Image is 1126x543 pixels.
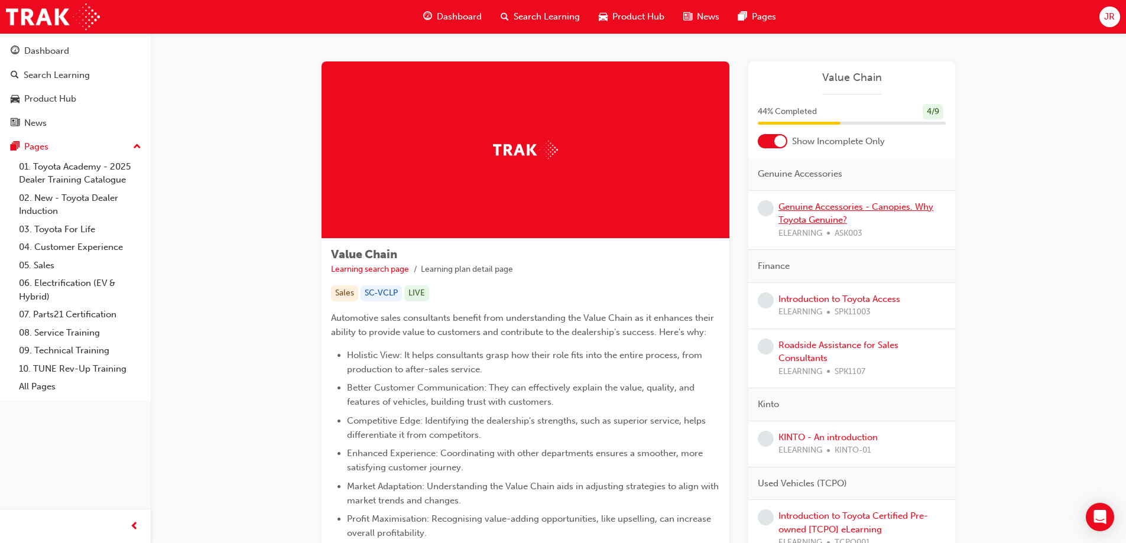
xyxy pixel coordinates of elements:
div: News [24,116,47,130]
div: Open Intercom Messenger [1086,503,1114,531]
span: car-icon [11,94,20,105]
span: learningRecordVerb_NONE-icon [758,431,774,447]
img: Trak [6,4,100,30]
a: All Pages [14,378,146,396]
img: Trak [493,141,558,159]
span: ASK003 [835,227,862,240]
button: Pages [5,136,146,158]
a: news-iconNews [674,5,729,29]
span: car-icon [599,9,608,24]
div: Product Hub [24,92,76,106]
span: Pages [752,10,776,24]
a: Introduction to Toyota Access [778,294,900,304]
div: Dashboard [24,44,69,58]
span: news-icon [11,118,20,129]
span: Used Vehicles (TCPO) [758,477,847,490]
span: Product Hub [612,10,664,24]
a: Learning search page [331,264,409,274]
a: KINTO - An introduction [778,432,878,443]
span: learningRecordVerb_NONE-icon [758,200,774,216]
span: ELEARNING [778,227,822,240]
span: Better Customer Communication: They can effectively explain the value, quality, and features of v... [347,382,697,407]
span: Show Incomplete Only [792,135,885,148]
a: search-iconSearch Learning [491,5,589,29]
a: guage-iconDashboard [414,5,491,29]
span: pages-icon [11,142,20,152]
a: 03. Toyota For Life [14,220,146,239]
span: Holistic View: It helps consultants grasp how their role fits into the entire process, from produ... [347,350,705,375]
a: pages-iconPages [729,5,786,29]
div: 4 / 9 [923,104,943,120]
span: learningRecordVerb_NONE-icon [758,509,774,525]
a: Value Chain [758,71,946,84]
span: learningRecordVerb_NONE-icon [758,339,774,355]
a: 06. Electrification (EV & Hybrid) [14,274,146,305]
a: Search Learning [5,64,146,86]
span: Search Learning [514,10,580,24]
a: 01. Toyota Academy - 2025 Dealer Training Catalogue [14,158,146,189]
span: 44 % Completed [758,105,817,119]
span: News [697,10,719,24]
a: Roadside Assistance for Sales Consultants [778,340,898,364]
span: SPK11003 [835,305,871,319]
span: Enhanced Experience: Coordinating with other departments ensures a smoother, more satisfying cust... [347,448,705,473]
a: car-iconProduct Hub [589,5,674,29]
span: search-icon [501,9,509,24]
span: guage-icon [11,46,20,57]
a: Introduction to Toyota Certified Pre-owned [TCPO] eLearning [778,511,928,535]
span: search-icon [11,70,19,81]
a: 07. Parts21 Certification [14,305,146,324]
span: guage-icon [423,9,432,24]
span: JR [1104,10,1115,24]
span: prev-icon [130,519,139,534]
a: 02. New - Toyota Dealer Induction [14,189,146,220]
span: KINTO-01 [835,444,871,457]
span: learningRecordVerb_NONE-icon [758,292,774,308]
a: Product Hub [5,88,146,110]
button: JR [1099,6,1120,27]
a: 04. Customer Experience [14,238,146,256]
span: SPK1107 [835,365,865,379]
span: up-icon [133,139,141,155]
button: DashboardSearch LearningProduct HubNews [5,38,146,136]
li: Learning plan detail page [421,263,513,277]
span: Automotive sales consultants benefit from understanding the Value Chain as it enhances their abil... [331,313,716,337]
a: 10. TUNE Rev-Up Training [14,360,146,378]
a: Genuine Accessories - Canopies. Why Toyota Genuine? [778,201,933,226]
div: LIVE [404,285,429,301]
a: 08. Service Training [14,324,146,342]
span: Dashboard [437,10,482,24]
a: News [5,112,146,134]
span: Value Chain [331,248,397,261]
span: ELEARNING [778,305,822,319]
span: ELEARNING [778,444,822,457]
span: Genuine Accessories [758,167,842,181]
div: Search Learning [24,69,90,82]
a: Dashboard [5,40,146,62]
span: Finance [758,259,790,273]
span: Kinto [758,398,779,411]
div: SC-VCLP [361,285,402,301]
span: news-icon [683,9,692,24]
span: Market Adaptation: Understanding the Value Chain aids in adjusting strategies to align with marke... [347,481,721,506]
span: Profit Maximisation: Recognising value-adding opportunities, like upselling, can increase overall... [347,513,713,538]
div: Sales [331,285,358,301]
span: ELEARNING [778,365,822,379]
a: 05. Sales [14,256,146,275]
span: Competitive Edge: Identifying the dealership's strengths, such as superior service, helps differe... [347,415,708,440]
span: pages-icon [738,9,747,24]
a: 09. Technical Training [14,342,146,360]
div: Pages [24,140,48,154]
